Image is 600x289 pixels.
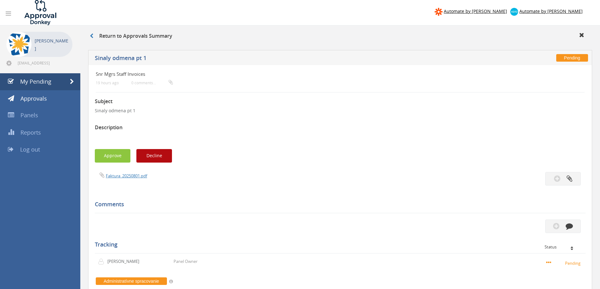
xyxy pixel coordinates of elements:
span: Approvals [20,95,47,102]
small: 19 hours ago [96,81,119,85]
span: Log out [20,146,40,153]
button: Approve [95,149,130,163]
span: Automate by [PERSON_NAME] [444,8,507,14]
small: 0 comments... [131,81,173,85]
span: Reports [20,129,41,136]
small: Pending [546,259,582,266]
h3: Subject [95,99,586,104]
p: Sinaly odmena pt 1 [95,108,586,114]
button: Decline [136,149,172,163]
span: Administratívne spracovanie [96,277,167,285]
p: [PERSON_NAME] [107,258,144,264]
span: My Pending [20,78,51,85]
h4: Snr Mgrs Staff Invoices [96,71,503,77]
img: zapier-logomark.png [435,8,443,16]
span: [EMAIL_ADDRESS][DOMAIN_NAME] [18,60,71,65]
a: Faktura_20250801.pdf [106,173,147,179]
h3: Description [95,125,586,131]
span: Pending [556,54,588,62]
img: user-icon.png [98,258,107,265]
h3: Return to Approvals Summary [90,33,172,39]
h5: Sinaly odmena pt 1 [95,55,439,63]
p: [PERSON_NAME] [35,37,69,53]
img: xero-logo.png [510,8,518,16]
div: Status [545,245,581,249]
h5: Comments [95,201,581,208]
h5: Tracking [95,242,581,248]
p: Panel Owner [174,258,197,264]
span: Panels [20,111,38,119]
span: Automate by [PERSON_NAME] [519,8,583,14]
